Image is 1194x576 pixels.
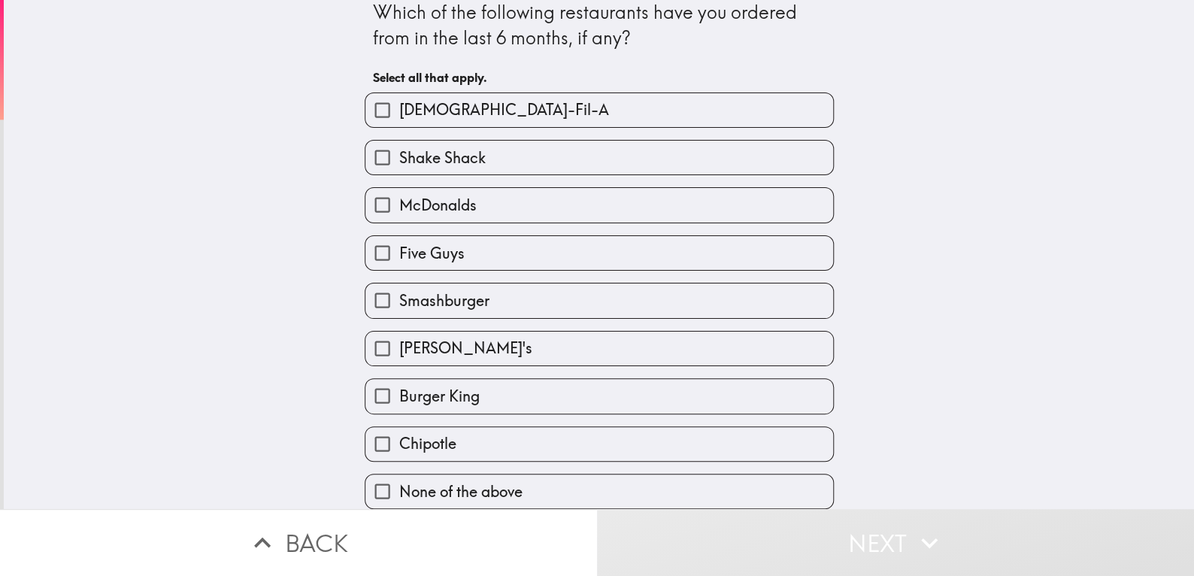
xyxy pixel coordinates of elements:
button: Chipotle [365,427,833,461]
span: McDonalds [399,195,477,216]
button: Shake Shack [365,141,833,174]
button: Five Guys [365,236,833,270]
button: None of the above [365,474,833,508]
span: Chipotle [399,433,456,454]
span: [PERSON_NAME]'s [399,338,532,359]
span: Shake Shack [399,147,486,168]
button: [DEMOGRAPHIC_DATA]-Fil-A [365,93,833,127]
span: None of the above [399,481,523,502]
span: [DEMOGRAPHIC_DATA]-Fil-A [399,99,609,120]
button: Next [597,509,1194,576]
span: Smashburger [399,290,489,311]
button: [PERSON_NAME]'s [365,332,833,365]
span: Burger King [399,386,480,407]
button: Burger King [365,379,833,413]
span: Five Guys [399,243,465,264]
h6: Select all that apply. [373,69,826,86]
button: Smashburger [365,283,833,317]
button: McDonalds [365,188,833,222]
